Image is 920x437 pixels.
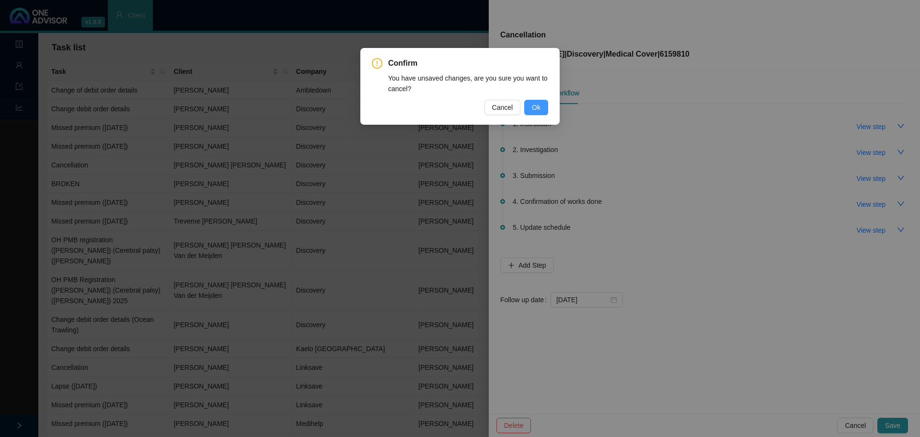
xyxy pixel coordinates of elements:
[532,102,540,113] span: Ok
[388,58,548,69] span: Confirm
[492,102,513,113] span: Cancel
[484,100,521,115] button: Cancel
[388,73,548,94] div: You have unsaved changes, are you sure you want to cancel?
[372,58,382,69] span: exclamation-circle
[524,100,548,115] button: Ok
